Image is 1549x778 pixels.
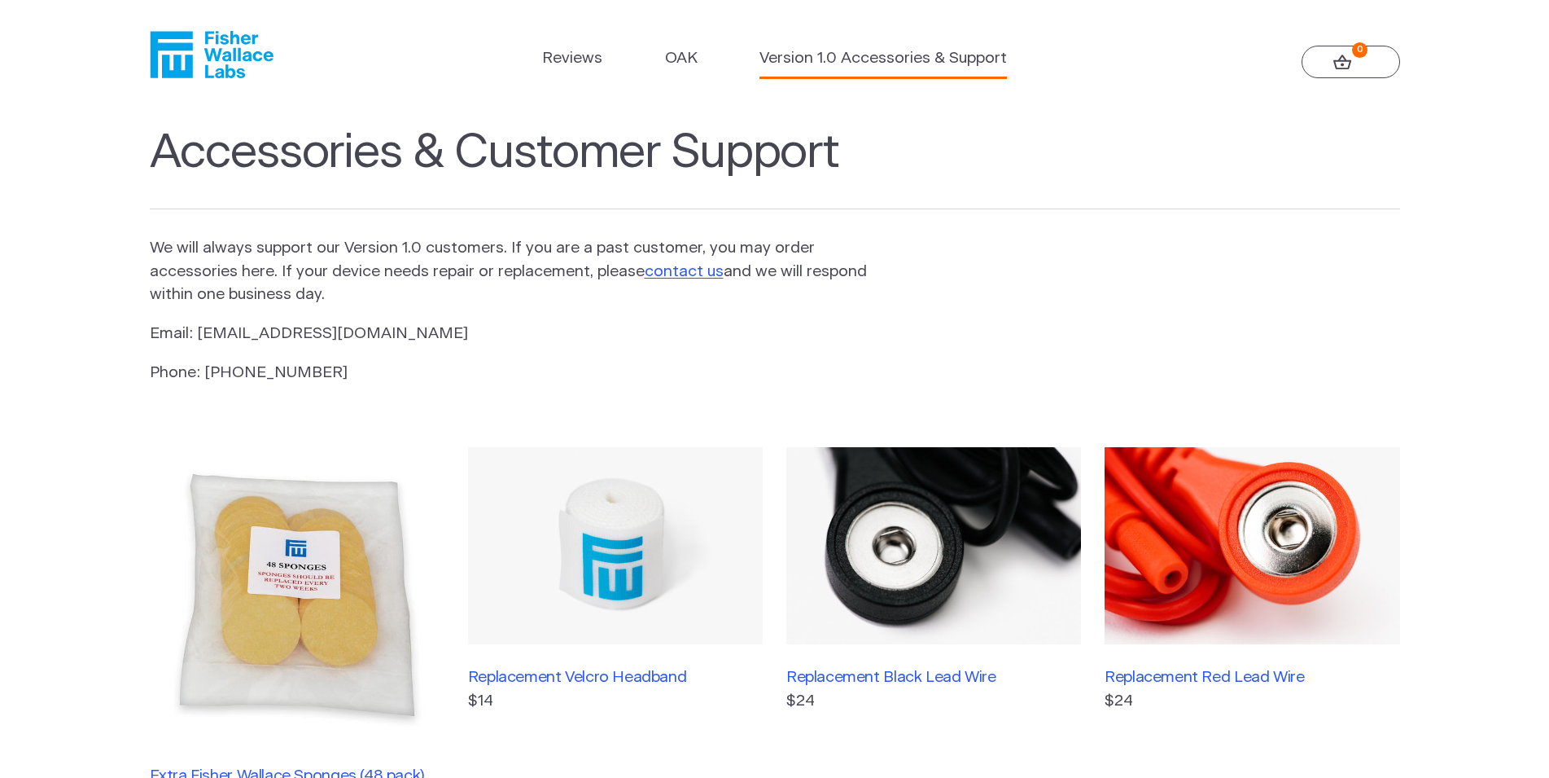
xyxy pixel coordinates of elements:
a: OAK [665,47,698,71]
p: We will always support our Version 1.0 customers. If you are a past customer, you may order acces... [150,237,869,307]
p: Phone: [PHONE_NUMBER] [150,362,869,385]
img: Replacement Velcro Headband [468,447,763,644]
a: Version 1.0 Accessories & Support [759,47,1007,71]
a: Reviews [542,47,602,71]
h3: Replacement Black Lead Wire [786,668,1081,687]
p: $14 [468,690,763,714]
h1: Accessories & Customer Support [150,125,1400,210]
strong: 0 [1352,42,1367,58]
p: Email: [EMAIL_ADDRESS][DOMAIN_NAME] [150,323,869,346]
a: Fisher Wallace [150,31,273,78]
h3: Replacement Velcro Headband [468,668,763,687]
img: Replacement Black Lead Wire [786,447,1081,644]
a: contact us [645,264,724,279]
p: $24 [786,690,1081,714]
h3: Replacement Red Lead Wire [1105,668,1399,687]
a: 0 [1302,46,1400,78]
img: Replacement Red Lead Wire [1105,447,1399,644]
p: $24 [1105,690,1399,714]
img: Extra Fisher Wallace Sponges (48 pack) [150,447,444,742]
